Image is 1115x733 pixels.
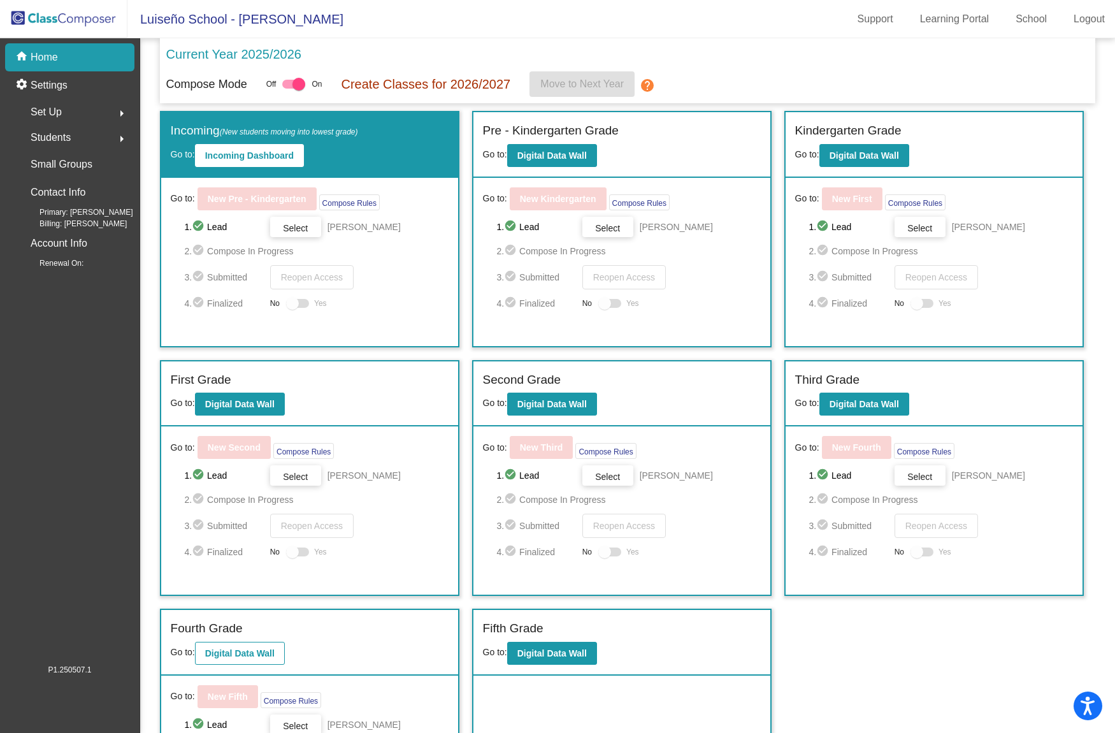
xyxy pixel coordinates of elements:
[192,468,207,483] mat-icon: check_circle
[19,258,83,269] span: Renewal On:
[273,443,334,459] button: Compose Rules
[504,468,519,483] mat-icon: check_circle
[496,219,575,235] span: 1. Lead
[609,194,670,210] button: Compose Rules
[640,469,713,482] span: [PERSON_NAME]
[171,647,195,657] span: Go to:
[520,442,563,453] b: New Third
[517,399,587,409] b: Digital Data Wall
[809,219,888,235] span: 1. Lead
[504,219,519,235] mat-icon: check_circle
[208,442,261,453] b: New Second
[520,194,596,204] b: New Kindergarten
[192,492,207,507] mat-icon: check_circle
[507,144,597,167] button: Digital Data Wall
[952,469,1025,482] span: [PERSON_NAME]
[261,692,321,708] button: Compose Rules
[192,717,207,732] mat-icon: check_circle
[504,492,519,507] mat-icon: check_circle
[31,184,85,201] p: Contact Info
[266,78,277,90] span: Off
[582,265,666,289] button: Reopen Access
[795,398,819,408] span: Go to:
[327,469,401,482] span: [PERSON_NAME]
[483,620,543,638] label: Fifth Grade
[809,544,888,560] span: 4. Finalized
[895,465,946,486] button: Select
[795,441,819,454] span: Go to:
[184,492,448,507] span: 2. Compose In Progress
[626,544,639,560] span: Yes
[885,194,946,210] button: Compose Rules
[184,296,263,311] span: 4. Finalized
[184,219,263,235] span: 1. Lead
[31,156,92,173] p: Small Groups
[507,642,597,665] button: Digital Data Wall
[184,468,263,483] span: 1. Lead
[283,223,308,233] span: Select
[270,546,280,558] span: No
[504,544,519,560] mat-icon: check_circle
[822,436,891,459] button: New Fourth
[184,270,263,285] span: 3. Submitted
[281,272,343,282] span: Reopen Access
[270,265,354,289] button: Reopen Access
[341,75,510,94] p: Create Classes for 2026/2027
[504,518,519,533] mat-icon: check_circle
[166,76,247,93] p: Compose Mode
[816,243,831,259] mat-icon: check_circle
[198,187,317,210] button: New Pre - Kindergarten
[816,468,831,483] mat-icon: check_circle
[939,296,951,311] span: Yes
[894,443,954,459] button: Compose Rules
[184,518,263,533] span: 3. Submitted
[575,443,636,459] button: Compose Rules
[192,518,207,533] mat-icon: check_circle
[582,465,633,486] button: Select
[319,194,380,210] button: Compose Rules
[496,296,575,311] span: 4. Finalized
[184,717,263,732] span: 1. Lead
[312,78,322,90] span: On
[809,243,1072,259] span: 2. Compose In Progress
[832,194,872,204] b: New First
[283,721,308,731] span: Select
[114,106,129,121] mat-icon: arrow_right
[192,544,207,560] mat-icon: check_circle
[816,270,831,285] mat-icon: check_circle
[171,620,243,638] label: Fourth Grade
[171,690,195,703] span: Go to:
[582,546,592,558] span: No
[809,468,888,483] span: 1. Lead
[31,50,58,65] p: Home
[270,514,354,538] button: Reopen Access
[809,296,888,311] span: 4. Finalized
[847,9,903,29] a: Support
[895,265,978,289] button: Reopen Access
[31,78,68,93] p: Settings
[816,296,831,311] mat-icon: check_circle
[640,78,655,93] mat-icon: help
[795,371,860,389] label: Third Grade
[192,243,207,259] mat-icon: check_circle
[270,217,321,237] button: Select
[1063,9,1115,29] a: Logout
[895,217,946,237] button: Select
[171,371,231,389] label: First Grade
[517,150,587,161] b: Digital Data Wall
[483,149,507,159] span: Go to:
[507,393,597,416] button: Digital Data Wall
[270,465,321,486] button: Select
[19,218,127,229] span: Billing: [PERSON_NAME]
[171,192,195,205] span: Go to:
[593,272,655,282] span: Reopen Access
[895,298,904,309] span: No
[198,436,271,459] button: New Second
[595,223,620,233] span: Select
[171,122,358,140] label: Incoming
[15,50,31,65] mat-icon: home
[314,544,327,560] span: Yes
[192,270,207,285] mat-icon: check_circle
[171,149,195,159] span: Go to:
[504,243,519,259] mat-icon: check_circle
